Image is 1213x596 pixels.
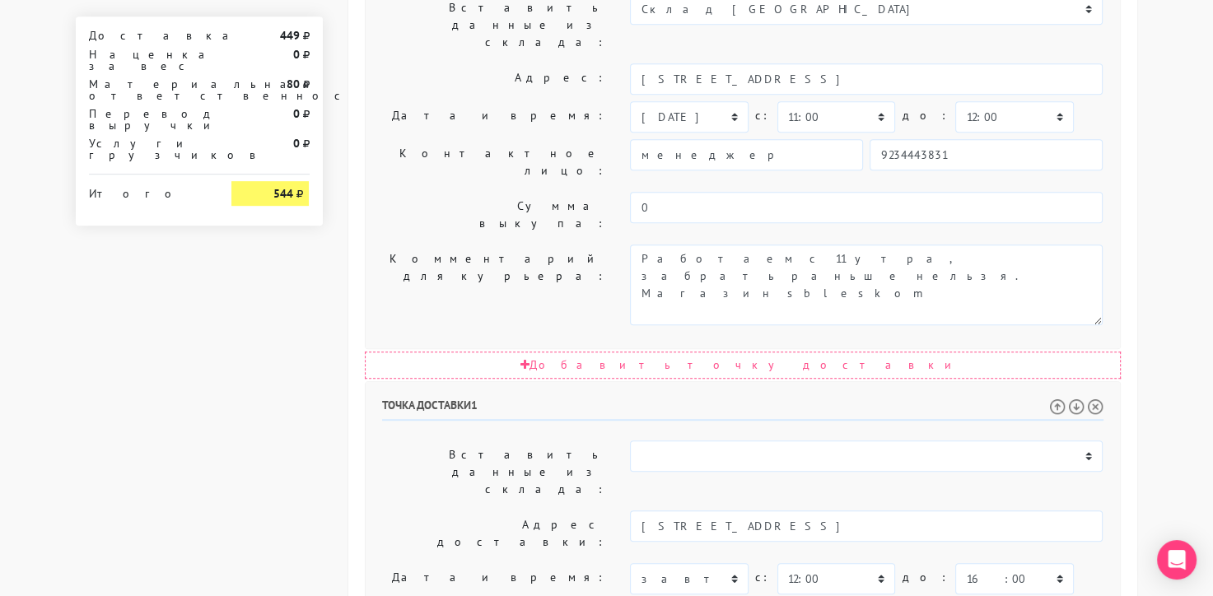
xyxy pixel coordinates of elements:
[77,108,220,131] div: Перевод выручки
[370,244,618,325] label: Комментарий для курьера:
[630,139,863,170] input: Имя
[755,563,771,592] label: c:
[382,398,1103,421] h6: Точка доставки
[370,63,618,95] label: Адрес:
[286,77,299,91] strong: 80
[370,192,618,238] label: Сумма выкупа:
[471,398,478,412] span: 1
[370,139,618,185] label: Контактное лицо:
[370,440,618,504] label: Вставить данные из склада:
[902,563,949,592] label: до:
[279,28,299,43] strong: 449
[77,49,220,72] div: Наценка за вес
[77,137,220,161] div: Услуги грузчиков
[870,139,1103,170] input: Телефон
[365,352,1121,379] div: Добавить точку доставки
[292,106,299,121] strong: 0
[77,78,220,101] div: Материальная ответственность
[370,510,618,556] label: Адрес доставки:
[1157,540,1197,580] div: Open Intercom Messenger
[77,30,220,41] div: Доставка
[370,101,618,133] label: Дата и время:
[292,136,299,151] strong: 0
[902,101,949,130] label: до:
[755,101,771,130] label: c:
[292,47,299,62] strong: 0
[370,563,618,594] label: Дата и время:
[89,181,208,199] div: Итого
[273,186,292,201] strong: 544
